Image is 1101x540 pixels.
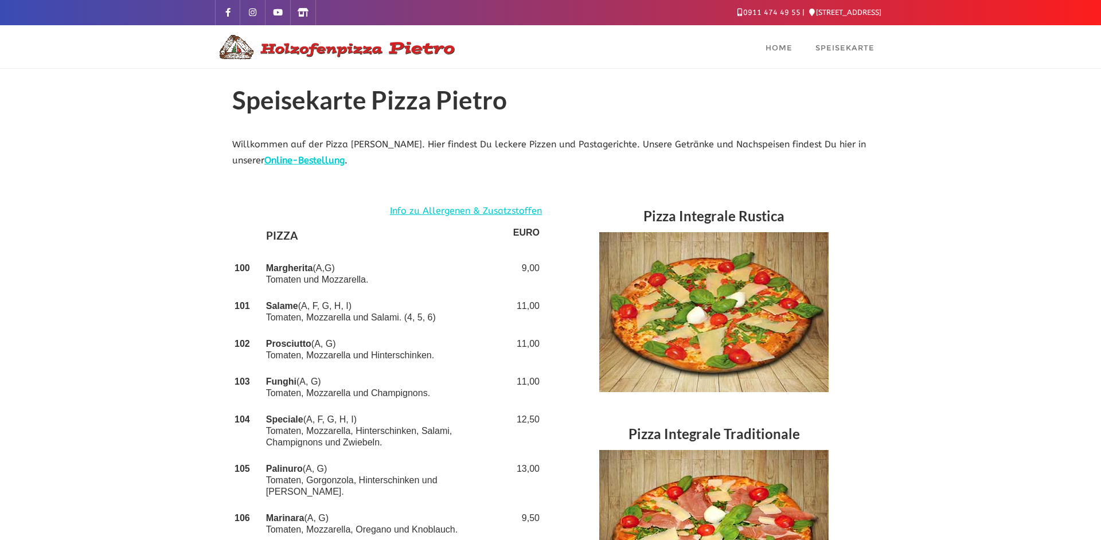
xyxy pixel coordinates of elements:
[266,414,303,424] strong: Speciale
[511,293,542,331] td: 11,00
[511,331,542,369] td: 11,00
[809,8,881,17] a: [STREET_ADDRESS]
[264,456,511,505] td: (A, G) Tomaten, Gorgonzola, Hinterschinken und [PERSON_NAME].
[511,255,542,293] td: 9,00
[511,369,542,406] td: 11,00
[235,414,250,424] strong: 104
[232,136,869,170] p: Willkommen auf der Pizza [PERSON_NAME]. Hier findest Du leckere Pizzen und Pastagerichte. Unsere ...
[266,513,304,523] strong: Marinara
[264,369,511,406] td: (A, G) Tomaten, Mozzarella und Champignons.
[754,25,804,68] a: Home
[737,8,801,17] a: 0911 474 49 55
[559,203,869,232] h3: Pizza Integrale Rustica
[559,421,869,450] h3: Pizza Integrale Traditionale
[766,43,792,52] span: Home
[266,263,313,273] strong: Margherita
[266,377,296,386] strong: Funghi
[266,301,298,311] strong: Salame
[235,301,250,311] strong: 101
[235,377,250,386] strong: 103
[264,331,511,369] td: (A, G) Tomaten, Mozzarella und Hinterschinken.
[235,513,250,523] strong: 106
[264,155,345,166] a: Online-Bestellung
[235,464,250,474] strong: 105
[232,86,869,119] h1: Speisekarte Pizza Pietro
[815,43,874,52] span: Speisekarte
[235,339,250,349] strong: 102
[264,406,511,456] td: (A, F, G, H, I) Tomaten, Mozzarella, Hinterschinken, Salami, Champignons und Zwiebeln.
[264,255,511,293] td: (A,G) Tomaten und Mozzarella.
[390,203,542,220] a: Info zu Allergenen & Zusatzstoffen
[266,464,303,474] strong: Palinuro
[215,33,456,61] img: Logo
[266,339,311,349] strong: Prosciutto
[511,406,542,456] td: 12,50
[235,263,250,273] strong: 100
[804,25,886,68] a: Speisekarte
[264,293,511,331] td: (A, F, G, H, I) Tomaten, Mozzarella und Salami. (4, 5, 6)
[599,232,829,392] img: Speisekarte - Pizza Integrale Rustica
[511,456,542,505] td: 13,00
[513,228,540,237] strong: EURO
[266,227,509,248] h4: PIZZA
